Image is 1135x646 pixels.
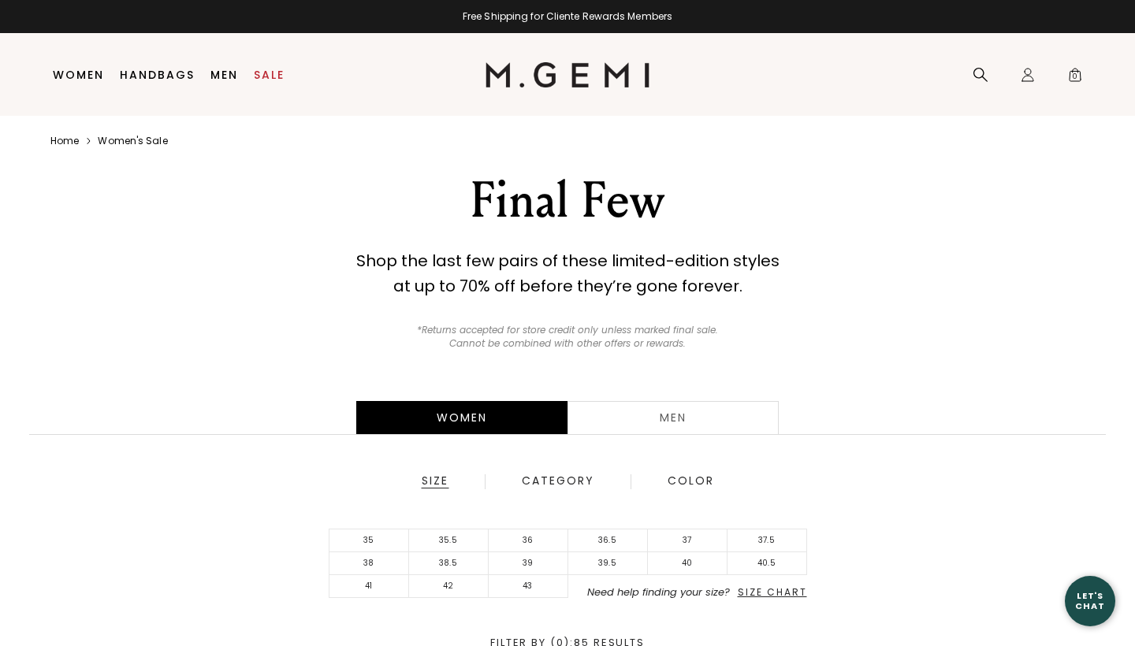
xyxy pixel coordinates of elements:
[356,250,780,297] strong: Shop the last few pairs of these limited-edition styles at up to 70% off before they’re gone fore...
[294,173,841,229] div: Final Few
[521,474,595,488] div: Category
[356,401,567,434] div: Women
[409,575,489,598] li: 42
[489,575,568,598] li: 43
[120,69,195,81] a: Handbags
[210,69,238,81] a: Men
[408,324,728,351] p: *Returns accepted for store credit only unless marked final sale. Cannot be combined with other o...
[329,552,409,575] li: 38
[648,552,728,575] li: 40
[98,135,167,147] a: Women's sale
[421,474,449,488] div: Size
[728,552,807,575] li: 40.5
[648,529,728,552] li: 37
[53,69,104,81] a: Women
[409,529,489,552] li: 35.5
[728,529,807,552] li: 37.5
[489,529,568,552] li: 36
[567,401,779,434] a: Men
[1067,70,1083,86] span: 0
[568,552,648,575] li: 39.5
[489,552,568,575] li: 39
[486,62,650,87] img: M.Gemi
[50,135,79,147] a: Home
[329,529,409,552] li: 35
[568,529,648,552] li: 36.5
[667,474,715,488] div: Color
[409,552,489,575] li: 38.5
[738,585,807,599] span: Size Chart
[1065,591,1115,611] div: Let's Chat
[568,587,807,598] li: Need help finding your size?
[329,575,409,598] li: 41
[254,69,285,81] a: Sale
